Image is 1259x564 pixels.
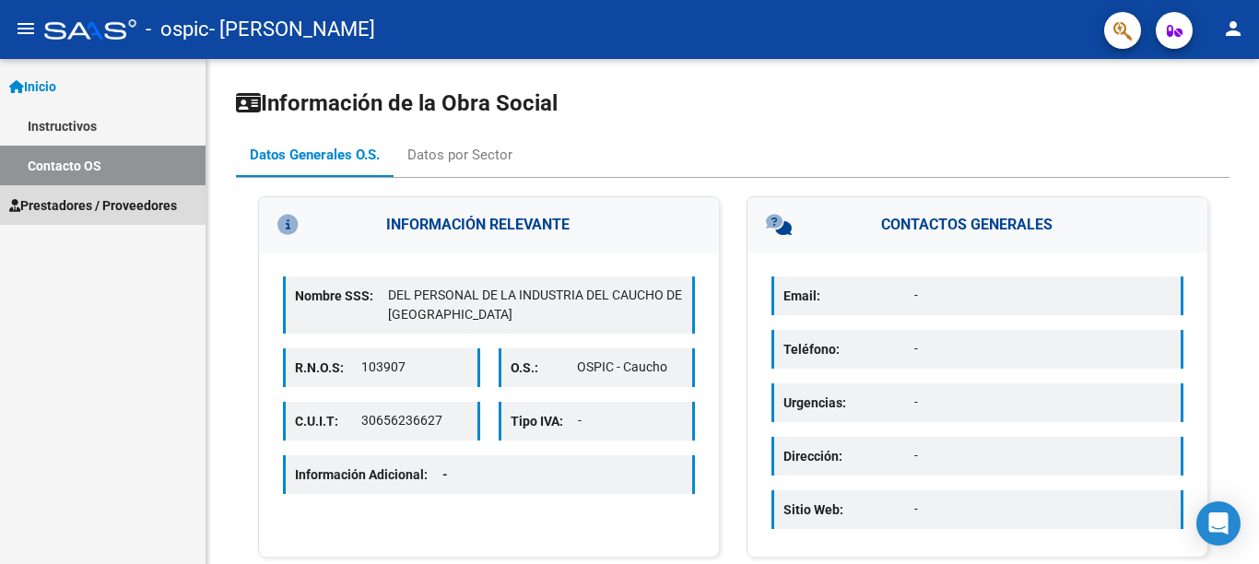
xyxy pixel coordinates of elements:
[914,286,1171,305] p: -
[361,411,467,430] p: 30656236627
[577,358,683,377] p: OSPIC - Caucho
[250,145,380,165] div: Datos Generales O.S.
[914,339,1171,358] p: -
[9,76,56,97] span: Inicio
[783,446,914,466] p: Dirección:
[295,358,361,378] p: R.N.O.S:
[783,339,914,359] p: Teléfono:
[511,411,578,431] p: Tipo IVA:
[295,286,388,306] p: Nombre SSS:
[1222,18,1244,40] mat-icon: person
[1196,501,1241,546] div: Open Intercom Messenger
[236,88,1230,118] h1: Información de la Obra Social
[388,286,683,324] p: DEL PERSONAL DE LA INDUSTRIA DEL CAUCHO DE [GEOGRAPHIC_DATA]
[259,197,719,253] h3: INFORMACIÓN RELEVANTE
[914,446,1171,465] p: -
[407,145,512,165] div: Datos por Sector
[295,464,463,485] p: Información Adicional:
[442,467,448,482] span: -
[783,393,914,413] p: Urgencias:
[747,197,1207,253] h3: CONTACTOS GENERALES
[914,393,1171,412] p: -
[361,358,467,377] p: 103907
[511,358,577,378] p: O.S.:
[146,9,209,50] span: - ospic
[295,411,361,431] p: C.U.I.T:
[209,9,375,50] span: - [PERSON_NAME]
[783,499,914,520] p: Sitio Web:
[914,499,1171,519] p: -
[9,195,177,216] span: Prestadores / Proveedores
[578,411,684,430] p: -
[783,286,914,306] p: Email:
[15,18,37,40] mat-icon: menu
